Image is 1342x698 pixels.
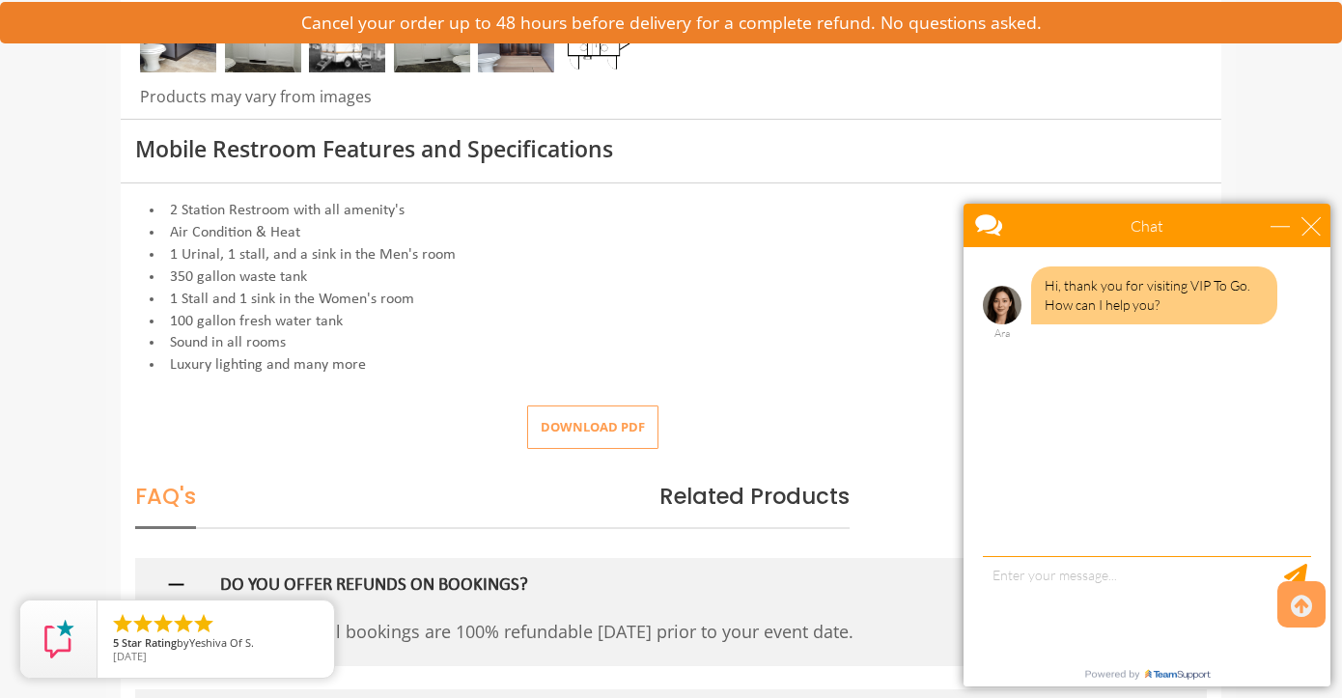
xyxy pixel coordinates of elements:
[172,612,195,635] li: 
[135,244,1207,266] li: 1 Urinal, 1 stall, and a sink in the Men's room
[135,200,1207,222] li: 2 Station Restroom with all amenity's
[135,137,1207,161] h3: Mobile Restroom Features and Specifications
[122,635,177,650] span: Star Rating
[135,289,1207,311] li: 1 Stall and 1 sink in the Women's room
[135,332,1207,354] li: Sound in all rooms
[189,635,254,650] span: Yeshiva Of S.
[111,612,134,635] li: 
[135,222,1207,244] li: Air Condition & Heat
[40,620,78,658] img: Review Rating
[527,405,658,449] button: Download pdf
[135,354,1207,377] li: Luxury lighting and many more
[113,649,147,663] span: [DATE]
[220,576,1060,597] h5: DO YOU OFFER REFUNDS ON BOOKINGS?
[659,481,850,512] span: Related Products
[135,86,657,119] div: Products may vary from images
[113,637,319,651] span: by
[131,612,154,635] li: 
[164,572,188,597] img: minus icon sign
[113,635,119,650] span: 5
[952,192,1342,698] iframe: Live Chat Box
[135,481,196,529] span: FAQ's
[152,612,175,635] li: 
[217,614,1091,649] p: Yes, indeed. All bookings are 100% refundable [DATE] prior to your event date.
[135,311,1207,333] li: 100 gallon fresh water tank
[192,612,215,635] li: 
[135,266,1207,289] li: 350 gallon waste tank
[512,418,658,435] a: Download pdf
